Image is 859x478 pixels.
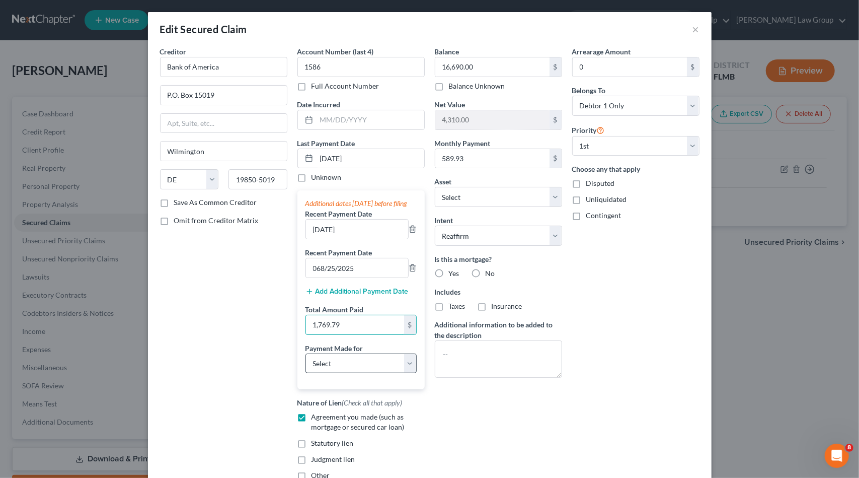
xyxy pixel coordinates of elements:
[306,220,408,239] input: --
[173,326,189,342] button: Send a message…
[305,209,372,219] label: Recent Payment Date
[435,99,465,110] label: Net Value
[572,46,631,57] label: Arrearage Amount
[49,13,94,23] p: Active 3h ago
[435,46,459,57] label: Balance
[228,169,287,189] input: Enter zip...
[435,177,452,186] span: Asset
[161,86,287,105] input: Enter address...
[297,46,374,57] label: Account Number (last 4)
[305,247,372,258] label: Recent Payment Date
[687,57,699,77] div: $
[435,319,562,340] label: Additional information to be added to the description
[16,110,157,179] div: The court has added a new Credit Counseling Field that we need to update upon filing. Please remo...
[311,439,354,447] span: Statutory lien
[297,57,425,77] input: XXXX
[435,149,550,168] input: 0.00
[435,138,491,149] label: Monthly Payment
[64,330,72,338] button: Start recording
[317,110,424,129] input: MM/DD/YYYY
[449,302,465,310] span: Taxes
[177,4,195,22] div: Close
[492,302,522,310] span: Insurance
[174,216,259,225] span: Omit from Creditor Matrix
[16,86,143,104] b: 🚨ATTN: [GEOGRAPHIC_DATA] of [US_STATE]
[435,287,562,297] label: Includes
[306,315,404,334] input: 0.00
[161,142,287,161] input: Enter city...
[449,81,505,91] label: Balance Unknown
[572,164,699,174] label: Choose any that apply
[435,215,453,226] label: Intent
[435,254,562,264] label: Is this a mortgage?
[174,197,257,208] label: Save As Common Creditor
[32,330,40,338] button: Gif picker
[158,4,177,23] button: Home
[305,343,363,354] label: Payment Made for
[586,195,627,203] span: Unliquidated
[29,6,45,22] img: Profile image for Katie
[692,23,699,35] button: ×
[7,4,26,23] button: go back
[16,187,97,193] div: [PERSON_NAME] • 8m ago
[311,81,379,91] label: Full Account Number
[305,198,417,209] div: Additional dates [DATE] before filing
[297,397,403,408] label: Nature of Lien
[297,99,341,110] label: Date Incurred
[550,57,562,77] div: $
[435,110,550,129] input: 0.00
[342,398,403,407] span: (Check all that apply)
[449,269,459,278] span: Yes
[435,57,550,77] input: 0.00
[48,330,56,338] button: Upload attachment
[16,330,24,338] button: Emoji picker
[305,304,364,315] label: Total Amount Paid
[572,124,605,136] label: Priority
[550,149,562,168] div: $
[573,57,687,77] input: 0.00
[161,114,287,133] input: Apt, Suite, etc...
[160,57,287,77] input: Search creditor by name...
[160,22,247,36] div: Edit Secured Claim
[311,413,405,431] span: Agreement you made (such as mortgage or secured car loan)
[845,444,853,452] span: 8
[305,288,409,296] button: Add Additional Payment Date
[306,258,408,278] input: --
[825,444,849,468] iframe: Intercom live chat
[8,79,165,185] div: 🚨ATTN: [GEOGRAPHIC_DATA] of [US_STATE]The court has added a new Credit Counseling Field that we n...
[8,79,193,207] div: Katie says…
[404,315,416,334] div: $
[550,110,562,129] div: $
[486,269,495,278] span: No
[9,309,193,326] textarea: Message…
[49,5,114,13] h1: [PERSON_NAME]
[572,86,606,95] span: Belongs To
[297,138,355,149] label: Last Payment Date
[586,179,615,187] span: Disputed
[311,455,355,463] span: Judgment lien
[586,211,621,220] span: Contingent
[317,149,424,168] input: MM/DD/YYYY
[311,172,342,182] label: Unknown
[160,47,187,56] span: Creditor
